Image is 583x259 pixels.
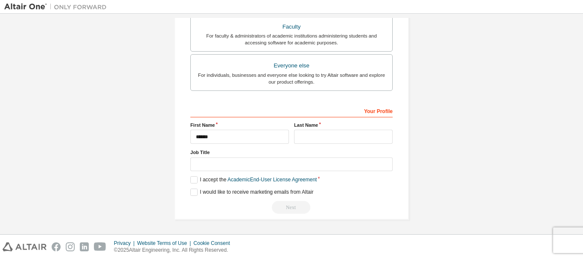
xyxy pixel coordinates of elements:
div: Privacy [114,240,137,247]
label: First Name [190,122,289,128]
img: Altair One [4,3,111,11]
p: © 2025 Altair Engineering, Inc. All Rights Reserved. [114,247,235,254]
div: Faculty [196,21,387,33]
label: I accept the [190,176,317,183]
div: Read and acccept EULA to continue [190,201,393,214]
img: instagram.svg [66,242,75,251]
label: Job Title [190,149,393,156]
label: I would like to receive marketing emails from Altair [190,189,313,196]
img: altair_logo.svg [3,242,47,251]
div: Website Terms of Use [137,240,193,247]
div: Cookie Consent [193,240,235,247]
div: Everyone else [196,60,387,72]
a: Academic End-User License Agreement [227,177,317,183]
img: linkedin.svg [80,242,89,251]
img: facebook.svg [52,242,61,251]
div: For individuals, businesses and everyone else looking to try Altair software and explore our prod... [196,72,387,85]
div: Your Profile [190,104,393,117]
div: For faculty & administrators of academic institutions administering students and accessing softwa... [196,32,387,46]
img: youtube.svg [94,242,106,251]
label: Last Name [294,122,393,128]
